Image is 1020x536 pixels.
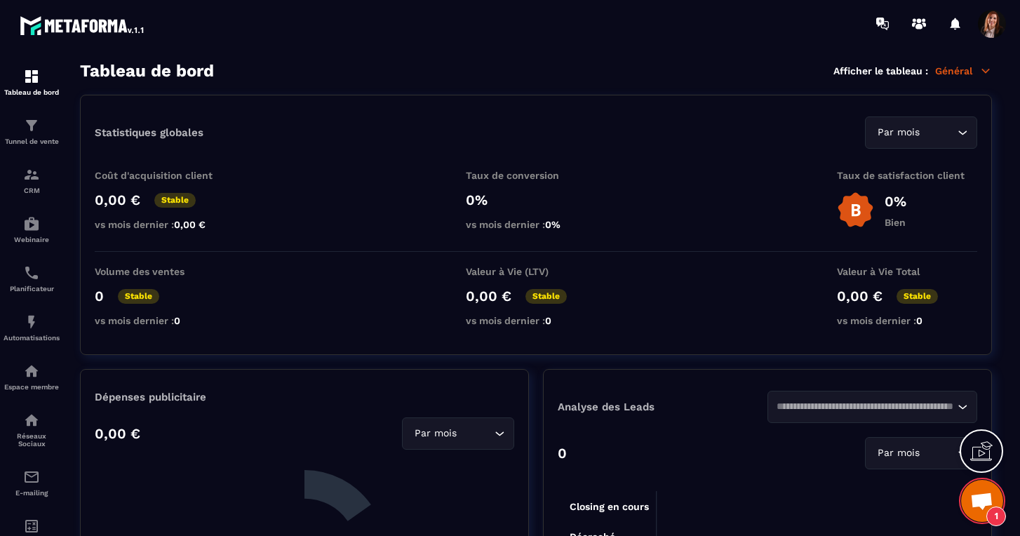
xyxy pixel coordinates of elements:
[4,352,60,401] a: automationsautomationsEspace membre
[174,315,180,326] span: 0
[4,156,60,205] a: formationformationCRM
[961,480,1003,522] a: Ouvrir le chat
[4,285,60,293] p: Planificateur
[767,391,977,423] div: Search for option
[558,445,567,462] p: 0
[558,401,767,413] p: Analyse des Leads
[874,445,922,461] span: Par mois
[20,13,146,38] img: logo
[885,217,906,228] p: Bien
[95,126,203,139] p: Statistiques globales
[466,170,606,181] p: Taux de conversion
[23,314,40,330] img: automations
[4,254,60,303] a: schedulerschedulerPlanificateur
[411,426,459,441] span: Par mois
[23,264,40,281] img: scheduler
[174,219,206,230] span: 0,00 €
[525,289,567,304] p: Stable
[4,401,60,458] a: social-networksocial-networkRéseaux Sociaux
[466,288,511,304] p: 0,00 €
[95,288,104,304] p: 0
[865,116,977,149] div: Search for option
[4,107,60,156] a: formationformationTunnel de vente
[118,289,159,304] p: Stable
[466,219,606,230] p: vs mois dernier :
[154,193,196,208] p: Stable
[402,417,514,450] div: Search for option
[466,192,606,208] p: 0%
[95,192,140,208] p: 0,00 €
[874,125,922,140] span: Par mois
[23,518,40,535] img: accountant
[986,507,1006,526] span: 1
[4,432,60,448] p: Réseaux Sociaux
[4,236,60,243] p: Webinaire
[95,315,235,326] p: vs mois dernier :
[837,288,883,304] p: 0,00 €
[935,65,992,77] p: Général
[837,170,977,181] p: Taux de satisfaction client
[865,437,977,469] div: Search for option
[833,65,928,76] p: Afficher le tableau :
[777,399,954,415] input: Search for option
[466,266,606,277] p: Valeur à Vie (LTV)
[95,170,235,181] p: Coût d'acquisition client
[922,125,954,140] input: Search for option
[922,445,954,461] input: Search for option
[23,68,40,85] img: formation
[23,166,40,183] img: formation
[23,469,40,485] img: email
[837,192,874,229] img: b-badge-o.b3b20ee6.svg
[545,219,561,230] span: 0%
[95,391,514,403] p: Dépenses publicitaire
[4,205,60,254] a: automationsautomationsWebinaire
[4,458,60,507] a: emailemailE-mailing
[23,215,40,232] img: automations
[4,88,60,96] p: Tableau de bord
[837,315,977,326] p: vs mois dernier :
[95,266,235,277] p: Volume des ventes
[916,315,922,326] span: 0
[4,489,60,497] p: E-mailing
[897,289,938,304] p: Stable
[459,426,491,441] input: Search for option
[95,425,140,442] p: 0,00 €
[80,61,214,81] h3: Tableau de bord
[4,334,60,342] p: Automatisations
[466,315,606,326] p: vs mois dernier :
[4,58,60,107] a: formationformationTableau de bord
[4,138,60,145] p: Tunnel de vente
[837,266,977,277] p: Valeur à Vie Total
[4,187,60,194] p: CRM
[23,412,40,429] img: social-network
[95,219,235,230] p: vs mois dernier :
[23,117,40,134] img: formation
[570,501,649,513] tspan: Closing en cours
[4,383,60,391] p: Espace membre
[4,303,60,352] a: automationsautomationsAutomatisations
[23,363,40,380] img: automations
[885,193,906,210] p: 0%
[545,315,551,326] span: 0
